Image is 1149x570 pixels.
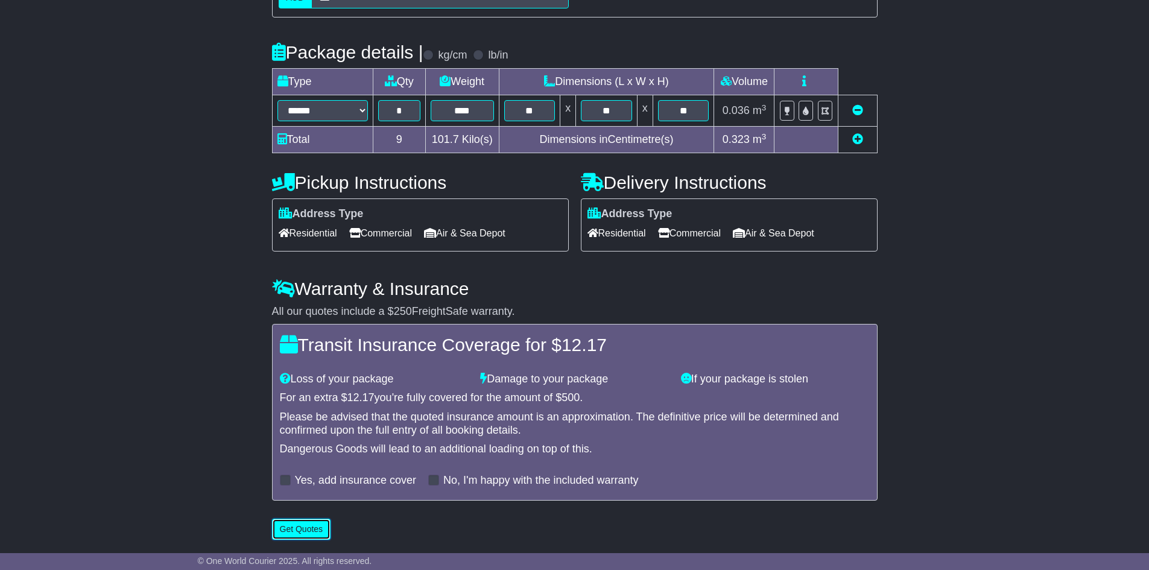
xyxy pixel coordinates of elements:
[272,42,423,62] h4: Package details |
[443,474,639,487] label: No, I'm happy with the included warranty
[499,69,714,95] td: Dimensions (L x W x H)
[753,104,767,116] span: m
[560,95,576,127] td: x
[723,133,750,145] span: 0.323
[562,335,607,355] span: 12.17
[272,127,373,153] td: Total
[658,224,721,242] span: Commercial
[272,279,878,299] h4: Warranty & Insurance
[425,69,499,95] td: Weight
[432,133,459,145] span: 101.7
[675,373,876,386] div: If your package is stolen
[272,519,331,540] button: Get Quotes
[852,133,863,145] a: Add new item
[198,556,372,566] span: © One World Courier 2025. All rights reserved.
[279,224,337,242] span: Residential
[733,224,814,242] span: Air & Sea Depot
[280,443,870,456] div: Dangerous Goods will lead to an additional loading on top of this.
[637,95,653,127] td: x
[762,132,767,141] sup: 3
[373,127,425,153] td: 9
[852,104,863,116] a: Remove this item
[499,127,714,153] td: Dimensions in Centimetre(s)
[581,173,878,192] h4: Delivery Instructions
[274,373,475,386] div: Loss of your package
[438,49,467,62] label: kg/cm
[488,49,508,62] label: lb/in
[373,69,425,95] td: Qty
[280,411,870,437] div: Please be advised that the quoted insurance amount is an approximation. The definitive price will...
[280,391,870,405] div: For an extra $ you're fully covered for the amount of $ .
[753,133,767,145] span: m
[279,207,364,221] label: Address Type
[562,391,580,404] span: 500
[295,474,416,487] label: Yes, add insurance cover
[714,69,774,95] td: Volume
[272,173,569,192] h4: Pickup Instructions
[587,224,646,242] span: Residential
[272,69,373,95] td: Type
[762,103,767,112] sup: 3
[587,207,673,221] label: Address Type
[425,127,499,153] td: Kilo(s)
[723,104,750,116] span: 0.036
[347,391,375,404] span: 12.17
[280,335,870,355] h4: Transit Insurance Coverage for $
[272,305,878,318] div: All our quotes include a $ FreightSafe warranty.
[349,224,412,242] span: Commercial
[474,373,675,386] div: Damage to your package
[394,305,412,317] span: 250
[424,224,505,242] span: Air & Sea Depot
